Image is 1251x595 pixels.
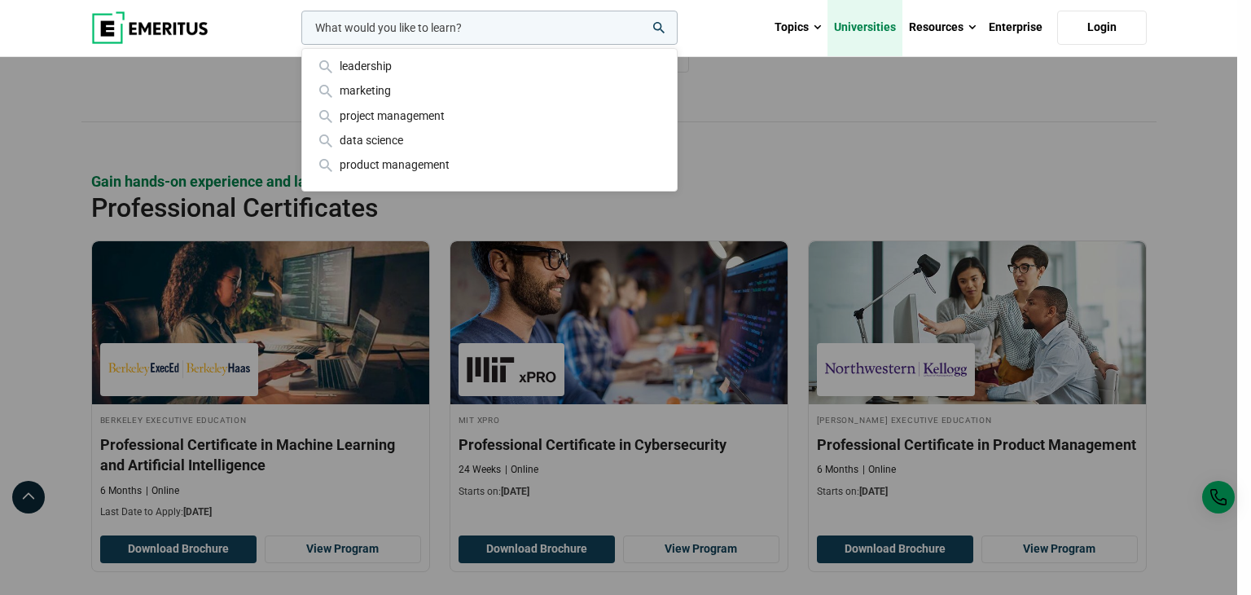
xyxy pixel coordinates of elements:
[1057,11,1147,45] a: Login
[315,57,664,75] div: leadership
[315,156,664,174] div: product management
[315,131,664,149] div: data science
[301,11,678,45] input: woocommerce-product-search-field-0
[315,82,664,99] div: marketing
[315,107,664,125] div: project management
